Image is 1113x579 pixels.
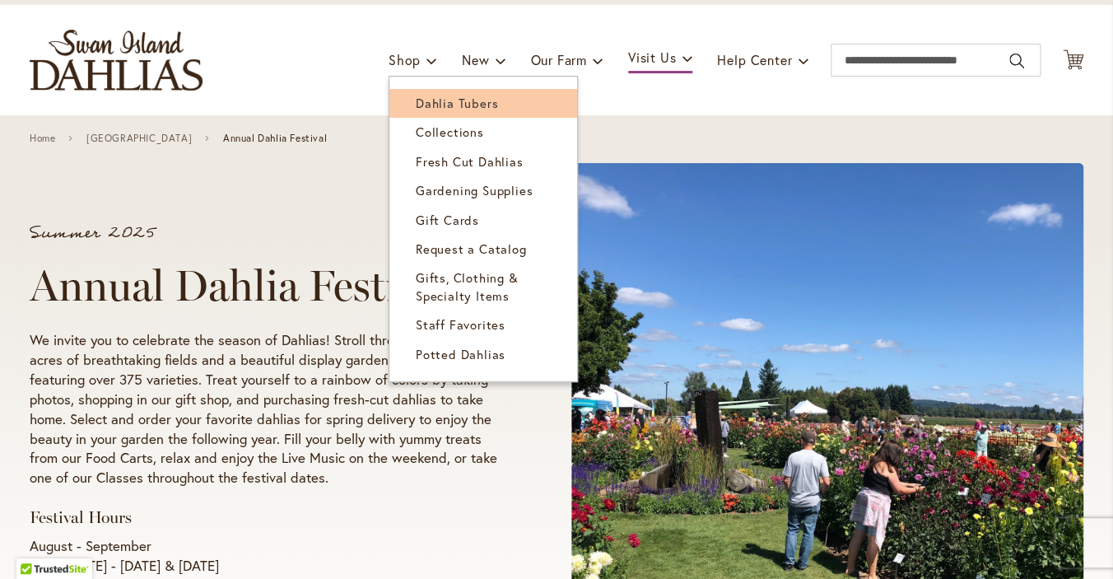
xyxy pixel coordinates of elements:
span: New [462,51,489,68]
span: Our Farm [530,51,586,68]
span: Shop [389,51,421,68]
span: Staff Favorites [416,316,505,333]
span: Request a Catalog [416,240,527,257]
span: Potted Dahlias [416,346,505,362]
a: Home [30,133,55,144]
span: Visit Us [628,49,676,66]
span: Dahlia Tubers [416,95,498,111]
span: Gifts, Clothing & Specialty Items [416,269,519,303]
a: [GEOGRAPHIC_DATA] [86,133,192,144]
span: Help Center [717,51,792,68]
p: We invite you to celebrate the season of Dahlias! Stroll through almost 50 acres of breathtaking ... [30,330,509,488]
span: Gardening Supplies [416,182,533,198]
a: store logo [30,30,203,91]
span: Annual Dahlia Festival [223,133,327,144]
span: Collections [416,124,484,140]
p: Summer 2025 [30,225,509,241]
h1: Annual Dahlia Festival [30,261,509,311]
a: Gift Cards [389,206,577,235]
h3: Festival Hours [30,507,509,528]
span: Fresh Cut Dahlias [416,153,524,170]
